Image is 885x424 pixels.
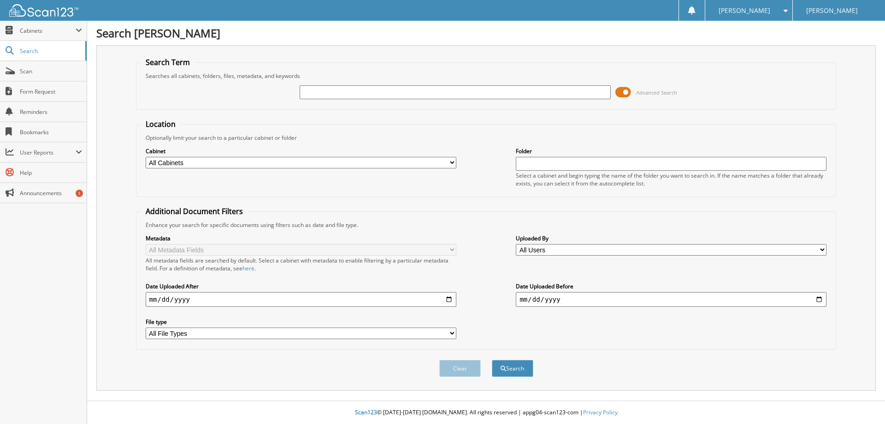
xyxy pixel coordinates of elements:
span: User Reports [20,149,76,156]
legend: Additional Document Filters [141,206,248,216]
span: Scan [20,67,82,75]
span: [PERSON_NAME] [806,8,858,13]
h1: Search [PERSON_NAME] [96,25,876,41]
div: Searches all cabinets, folders, files, metadata, and keywords [141,72,832,80]
label: Metadata [146,234,456,242]
span: Form Request [20,88,82,96]
button: Clear [439,360,481,377]
label: Folder [516,147,826,155]
span: Bookmarks [20,128,82,136]
label: Uploaded By [516,234,826,242]
div: Select a cabinet and begin typing the name of the folder you want to search in. If the name match... [516,172,826,187]
label: Date Uploaded After [146,282,456,290]
span: Search [20,47,81,55]
span: Advanced Search [636,89,677,96]
legend: Location [141,119,180,129]
span: Reminders [20,108,82,116]
label: File type [146,318,456,326]
img: scan123-logo-white.svg [9,4,78,17]
span: Help [20,169,82,177]
div: Enhance your search for specific documents using filters such as date and file type. [141,221,832,229]
span: Announcements [20,189,82,197]
a: Privacy Policy [583,408,618,416]
div: Optionally limit your search to a particular cabinet or folder [141,134,832,142]
iframe: Chat Widget [839,380,885,424]
input: end [516,292,826,307]
label: Cabinet [146,147,456,155]
label: Date Uploaded Before [516,282,826,290]
span: Scan123 [355,408,377,416]
div: © [DATE]-[DATE] [DOMAIN_NAME]. All rights reserved | appg04-scan123-com | [87,401,885,424]
a: here [242,264,254,272]
span: [PERSON_NAME] [719,8,770,13]
div: 1 [76,190,83,197]
legend: Search Term [141,57,195,67]
div: All metadata fields are searched by default. Select a cabinet with metadata to enable filtering b... [146,257,456,272]
span: Cabinets [20,27,76,35]
button: Search [492,360,533,377]
input: start [146,292,456,307]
